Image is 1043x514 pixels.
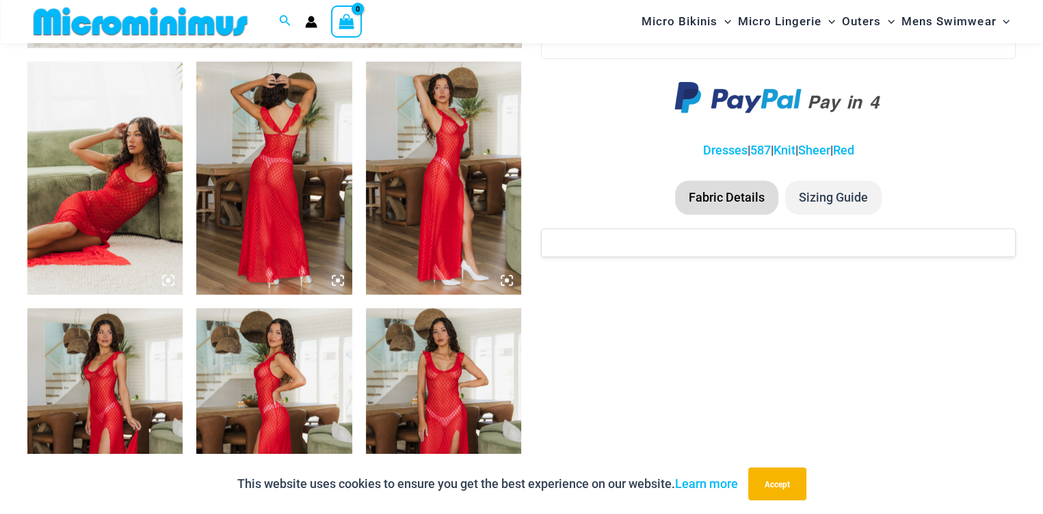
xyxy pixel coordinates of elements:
a: Account icon link [305,16,317,28]
img: Sometimes Red 587 Dress [196,62,352,295]
a: Dresses [703,143,748,157]
span: Outers [842,4,881,39]
a: Knit [774,143,795,157]
a: Red [833,143,854,157]
span: Menu Toggle [821,4,835,39]
li: Fabric Details [675,180,778,215]
a: OutersMenu ToggleMenu Toggle [839,4,898,39]
span: Micro Bikinis [642,4,717,39]
span: Mens Swimwear [901,4,996,39]
a: Mens SwimwearMenu ToggleMenu Toggle [898,4,1013,39]
a: View Shopping Cart, empty [331,5,362,37]
a: Learn more [675,476,738,491]
img: MM SHOP LOGO FLAT [28,6,253,37]
span: Micro Lingerie [738,4,821,39]
p: This website uses cookies to ensure you get the best experience on our website. [237,474,738,494]
img: Sometimes Red 587 Dress [366,62,521,295]
a: Micro LingerieMenu ToggleMenu Toggle [735,4,839,39]
a: Micro BikinisMenu ToggleMenu Toggle [638,4,735,39]
nav: Site Navigation [636,2,1016,41]
img: Sometimes Red 587 Dress [27,62,183,295]
span: Menu Toggle [996,4,1009,39]
span: Menu Toggle [717,4,731,39]
p: | | | | [541,140,1016,161]
button: Accept [748,468,806,500]
a: 587 [750,143,771,157]
a: Sheer [798,143,830,157]
span: Menu Toggle [881,4,895,39]
li: Sizing Guide [785,180,882,215]
a: Search icon link [279,13,291,30]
